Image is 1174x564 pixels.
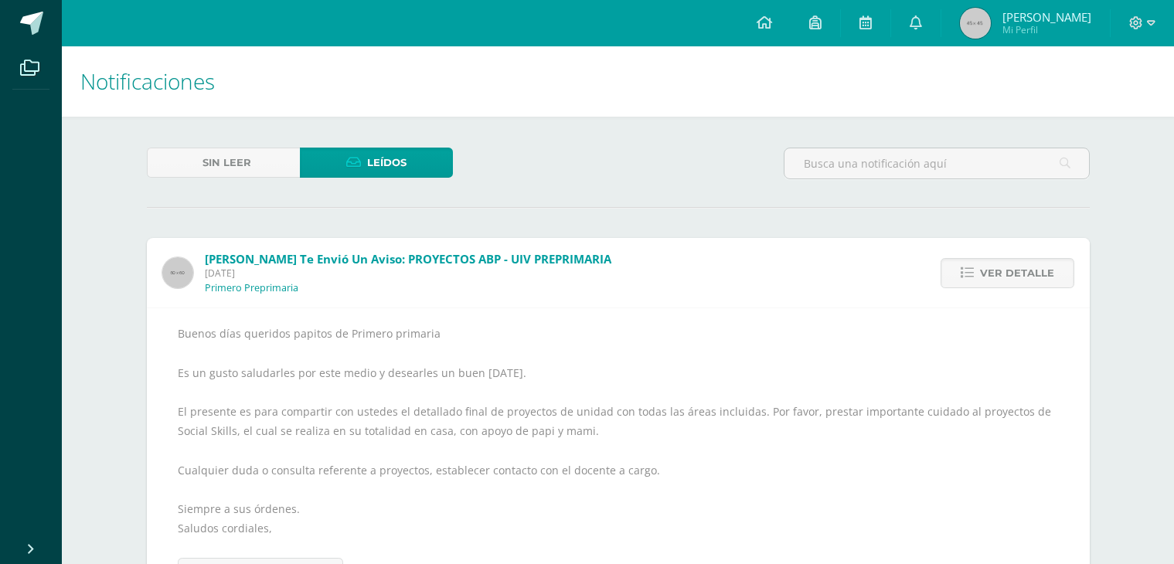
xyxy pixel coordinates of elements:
[367,148,407,177] span: Leídos
[205,282,298,294] p: Primero Preprimaria
[205,251,611,267] span: [PERSON_NAME] te envió un aviso: PROYECTOS ABP - UIV PREPRIMARIA
[147,148,300,178] a: Sin leer
[1002,23,1091,36] span: Mi Perfil
[202,148,251,177] span: Sin leer
[960,8,991,39] img: 45x45
[205,267,611,280] span: [DATE]
[300,148,453,178] a: Leídos
[784,148,1089,178] input: Busca una notificación aquí
[1002,9,1091,25] span: [PERSON_NAME]
[80,66,215,96] span: Notificaciones
[162,257,193,288] img: 60x60
[980,259,1054,287] span: Ver detalle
